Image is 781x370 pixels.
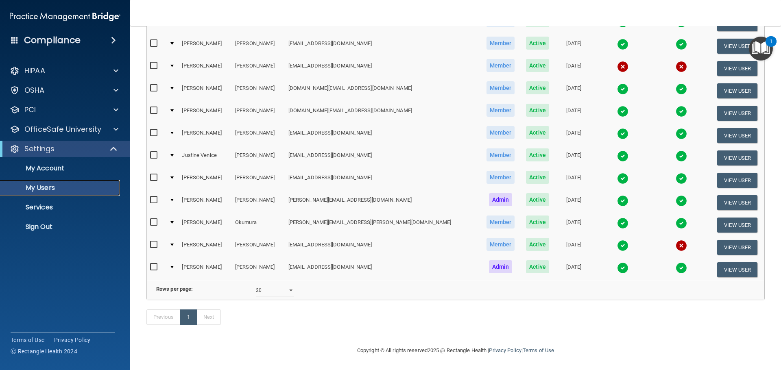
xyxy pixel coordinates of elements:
[232,259,285,281] td: [PERSON_NAME]
[554,57,593,80] td: [DATE]
[24,66,45,76] p: HIPAA
[232,147,285,169] td: [PERSON_NAME]
[285,259,480,281] td: [EMAIL_ADDRESS][DOMAIN_NAME]
[554,259,593,281] td: [DATE]
[179,102,232,124] td: [PERSON_NAME]
[676,173,687,184] img: tick.e7d51cea.svg
[717,39,757,54] button: View User
[554,214,593,236] td: [DATE]
[676,218,687,229] img: tick.e7d51cea.svg
[196,309,221,325] a: Next
[179,124,232,147] td: [PERSON_NAME]
[554,192,593,214] td: [DATE]
[617,83,628,95] img: tick.e7d51cea.svg
[717,262,757,277] button: View User
[11,336,44,344] a: Terms of Use
[285,192,480,214] td: [PERSON_NAME][EMAIL_ADDRESS][DOMAIN_NAME]
[617,150,628,162] img: tick.e7d51cea.svg
[156,286,193,292] b: Rows per page:
[526,238,549,251] span: Active
[676,83,687,95] img: tick.e7d51cea.svg
[5,164,116,172] p: My Account
[676,39,687,50] img: tick.e7d51cea.svg
[180,309,197,325] a: 1
[285,57,480,80] td: [EMAIL_ADDRESS][DOMAIN_NAME]
[770,41,772,52] div: 1
[285,102,480,124] td: [DOMAIN_NAME][EMAIL_ADDRESS][DOMAIN_NAME]
[617,218,628,229] img: tick.e7d51cea.svg
[232,35,285,57] td: [PERSON_NAME]
[285,80,480,102] td: [DOMAIN_NAME][EMAIL_ADDRESS][DOMAIN_NAME]
[179,147,232,169] td: Justine Venice
[676,240,687,251] img: cross.ca9f0e7f.svg
[232,80,285,102] td: [PERSON_NAME]
[554,236,593,259] td: [DATE]
[10,66,118,76] a: HIPAA
[717,240,757,255] button: View User
[24,144,55,154] p: Settings
[24,124,101,134] p: OfficeSafe University
[617,262,628,274] img: tick.e7d51cea.svg
[285,124,480,147] td: [EMAIL_ADDRESS][DOMAIN_NAME]
[717,195,757,210] button: View User
[179,236,232,259] td: [PERSON_NAME]
[285,214,480,236] td: [PERSON_NAME][EMAIL_ADDRESS][PERSON_NAME][DOMAIN_NAME]
[54,336,91,344] a: Privacy Policy
[554,102,593,124] td: [DATE]
[179,35,232,57] td: [PERSON_NAME]
[523,347,554,353] a: Terms of Use
[146,309,181,325] a: Previous
[5,223,116,231] p: Sign Out
[486,148,515,161] span: Member
[554,124,593,147] td: [DATE]
[486,37,515,50] span: Member
[676,195,687,207] img: tick.e7d51cea.svg
[554,80,593,102] td: [DATE]
[232,102,285,124] td: [PERSON_NAME]
[526,59,549,72] span: Active
[232,124,285,147] td: [PERSON_NAME]
[5,203,116,211] p: Services
[617,195,628,207] img: tick.e7d51cea.svg
[285,236,480,259] td: [EMAIL_ADDRESS][DOMAIN_NAME]
[617,106,628,117] img: tick.e7d51cea.svg
[285,147,480,169] td: [EMAIL_ADDRESS][DOMAIN_NAME]
[676,262,687,274] img: tick.e7d51cea.svg
[179,80,232,102] td: [PERSON_NAME]
[232,169,285,192] td: [PERSON_NAME]
[617,61,628,72] img: cross.ca9f0e7f.svg
[717,61,757,76] button: View User
[179,192,232,214] td: [PERSON_NAME]
[24,85,45,95] p: OSHA
[676,150,687,162] img: tick.e7d51cea.svg
[526,193,549,206] span: Active
[526,215,549,229] span: Active
[676,106,687,117] img: tick.e7d51cea.svg
[10,144,118,154] a: Settings
[5,184,116,192] p: My Users
[232,57,285,80] td: [PERSON_NAME]
[179,169,232,192] td: [PERSON_NAME]
[717,106,757,121] button: View User
[749,37,773,61] button: Open Resource Center, 1 new notification
[11,347,77,355] span: Ⓒ Rectangle Health 2024
[486,238,515,251] span: Member
[10,105,118,115] a: PCI
[10,124,118,134] a: OfficeSafe University
[717,83,757,98] button: View User
[526,260,549,273] span: Active
[486,81,515,94] span: Member
[554,35,593,57] td: [DATE]
[486,126,515,139] span: Member
[526,81,549,94] span: Active
[717,173,757,188] button: View User
[232,214,285,236] td: Okumura
[526,171,549,184] span: Active
[717,128,757,143] button: View User
[10,9,120,25] img: PMB logo
[617,240,628,251] img: tick.e7d51cea.svg
[526,37,549,50] span: Active
[307,337,604,363] div: Copyright © All rights reserved 2025 @ Rectangle Health | |
[617,39,628,50] img: tick.e7d51cea.svg
[179,57,232,80] td: [PERSON_NAME]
